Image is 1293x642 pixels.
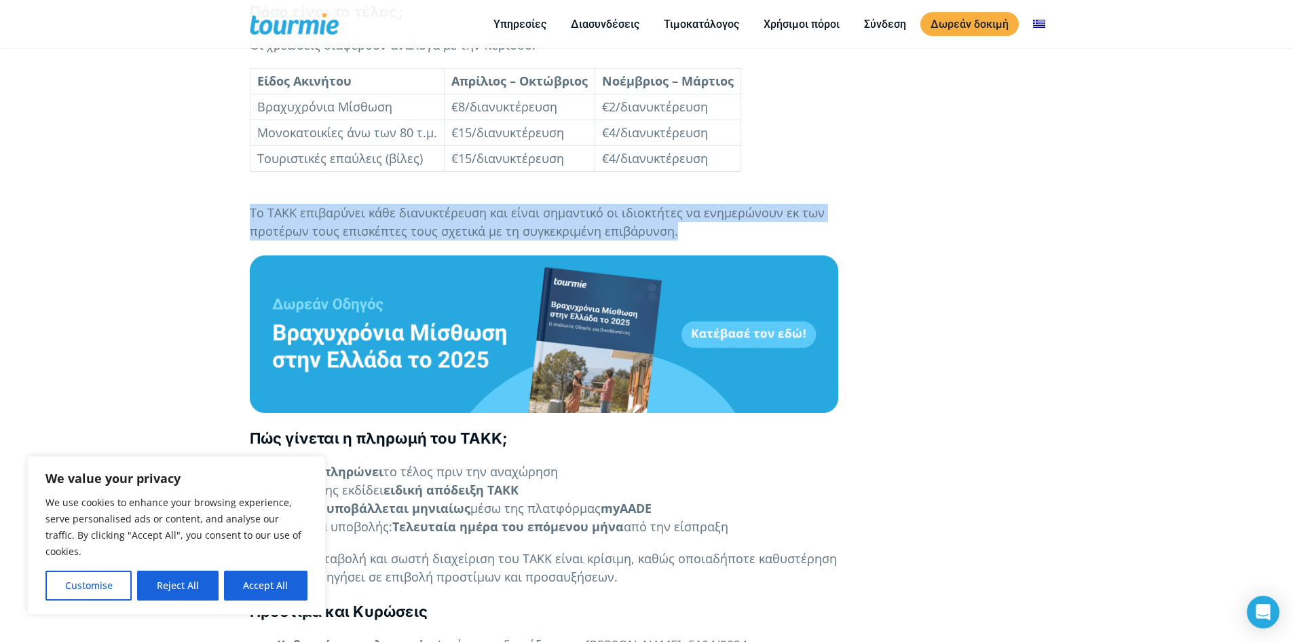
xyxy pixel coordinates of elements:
[250,429,508,447] b: Πώς γίνεται η πληρωμή του ΤΑΚΚ;
[45,571,132,601] button: Customise
[257,150,423,166] span: Τουριστικές επαύλεις (βίλες)
[601,500,652,516] b: myAADE
[257,73,352,89] b: Είδος Ακινήτου
[257,124,437,141] span: Μονοκατοικίες άνω των 80 τ.μ.
[250,603,428,620] b: Πρόστιμα και Κυρώσεις
[483,16,557,33] a: Υπηρεσίες
[451,99,557,115] span: €8/διανυκτέρευση
[470,500,601,516] span: μέσω της πλατφόρμας
[45,495,307,560] p: We use cookies to enhance your browsing experience, serve personalised ads or content, and analys...
[451,73,588,89] b: Απρίλιος – Οκτώβριος
[224,571,307,601] button: Accept All
[137,571,218,601] button: Reject All
[451,150,564,166] span: €15/διανυκτέρευση
[602,150,708,166] span: €4/διανυκτέρευση
[392,518,624,535] b: Τελευταία ημέρα του επόμενου μήνα
[451,124,564,141] span: €15/διανυκτέρευση
[602,73,734,89] b: Νοέμβριος – Μάρτιος
[383,463,558,480] span: το τέλος πριν την αναχώρηση
[624,518,728,535] span: από την είσπραξη
[561,16,650,33] a: Διασυνδέσεις
[383,482,519,498] b: ειδική απόδειξη ΤΑΚΚ
[602,99,708,115] span: €2/διανυκτέρευση
[654,16,749,33] a: Τιμοκατάλογος
[1247,596,1279,628] div: Open Intercom Messenger
[250,204,825,239] span: Το ΤΑΚΚ επιβαρύνει κάθε διανυκτέρευση και είναι σημαντικό οι ιδιοκτήτες να ενημερώνουν εκ των προ...
[602,124,708,141] span: €4/διανυκτέρευση
[257,99,392,115] span: Βραχυχρόνια Μίσθωση
[920,12,1019,36] a: Δωρεάν δοκιμή
[250,550,837,585] span: Η έγκαιρη καταβολή και σωστή διαχείριση του ΤΑΚΚ είναι κρίσιμη, καθώς οποιαδήποτε καθυστέρηση μπο...
[45,470,307,486] p: We value your privacy
[753,16,850,33] a: Χρήσιμοι πόροι
[854,16,916,33] a: Σύνδεση
[260,500,470,516] b: Η δήλωση υποβάλλεται μηνιαίως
